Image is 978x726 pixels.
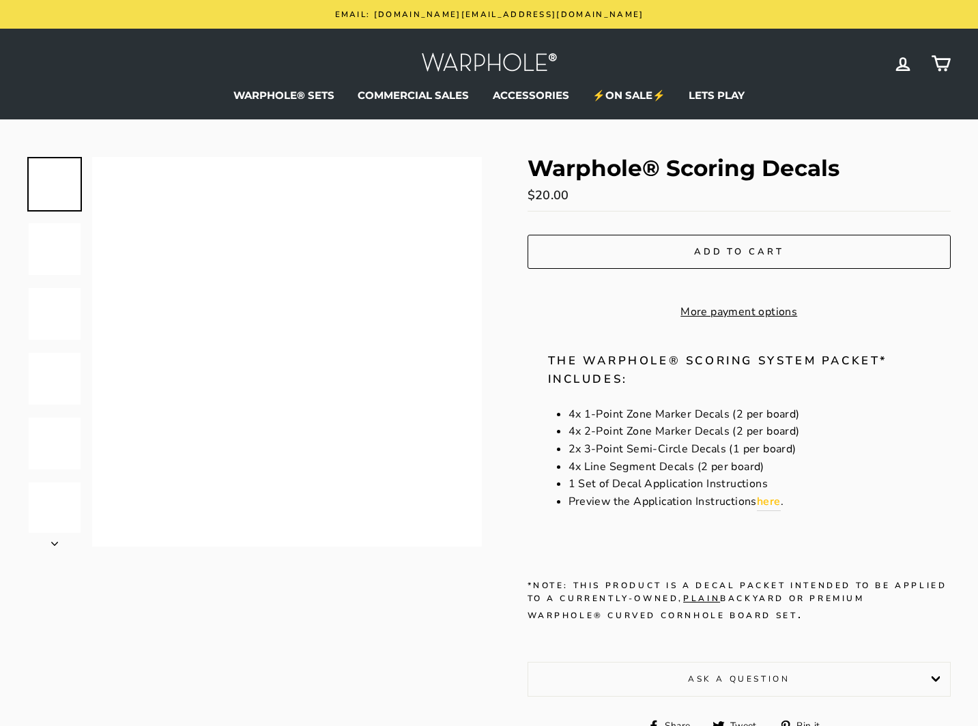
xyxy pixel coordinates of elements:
[569,441,931,459] li: 2x 3-Point Semi-Circle Decals (1 per board)
[569,493,931,512] li: Preview the Application Instructions .
[223,85,345,106] a: WARPHOLE® SETS
[757,494,781,509] strong: here
[569,476,931,493] li: 1 Set of Decal Application Instructions
[683,593,720,604] span: plain
[548,353,889,387] span: The Warphole® Scoring System Packet* includes:
[798,607,803,622] span: .
[569,459,931,476] li: 4x Line Segment Decals (2 per board)
[582,85,676,106] a: ⚡ON SALE⚡
[483,85,579,106] a: ACCESSORIES
[31,7,948,22] a: Email: [DOMAIN_NAME][EMAIL_ADDRESS][DOMAIN_NAME]
[694,246,784,258] span: Add to cart
[569,406,931,424] li: 4x 1-Point Zone Marker Decals (2 per board)
[528,157,951,179] h1: Warphole® Scoring Decals
[528,235,951,269] button: Add to cart
[528,304,951,321] a: More payment options
[421,49,558,78] img: Warphole
[528,187,569,203] span: $20.00
[347,85,479,106] a: COMMERCIAL SALES
[757,493,781,512] a: here
[528,662,951,696] button: Ask a question
[27,533,82,547] button: Next
[27,85,951,106] ul: Primary
[569,423,931,441] li: 4x 2-Point Zone Marker Decals (2 per board)
[528,579,951,624] h5: *Note: This product is a decal packet intended to be applied to a currently-owned, Backyard or Pr...
[335,9,644,20] span: Email: [DOMAIN_NAME][EMAIL_ADDRESS][DOMAIN_NAME]
[678,85,755,106] a: LETS PLAY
